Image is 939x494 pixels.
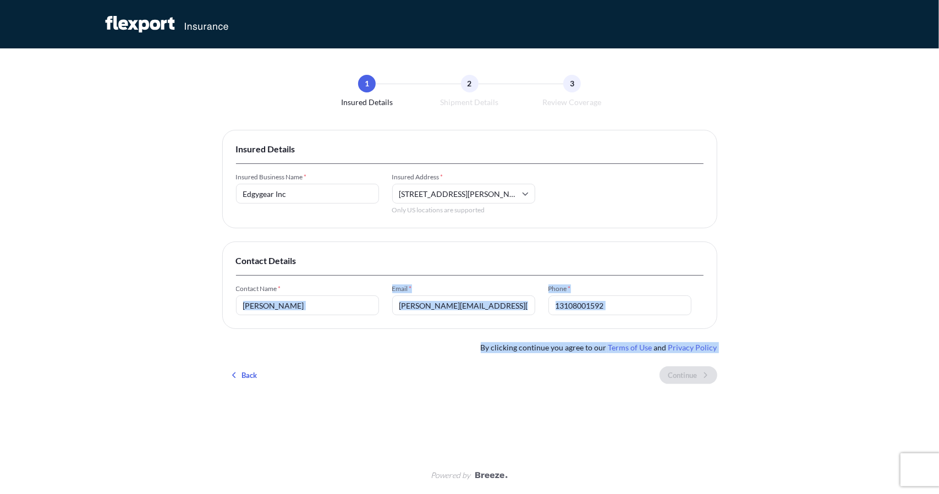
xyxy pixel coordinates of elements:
[392,206,535,215] span: Only US locations are supported
[365,78,369,89] span: 1
[392,184,535,204] input: Enter full address
[668,370,698,381] p: Continue
[236,295,379,315] input: Enter full name
[236,255,704,266] span: Contact Details
[548,295,691,315] input: +1 (111) 111-111
[392,284,535,293] span: Email
[392,295,535,315] input: Enter email
[468,78,472,89] span: 2
[441,97,499,108] span: Shipment Details
[236,144,704,155] span: Insured Details
[543,97,602,108] span: Review Coverage
[392,173,535,182] span: Insured Address
[660,366,717,384] button: Continue
[341,97,393,108] span: Insured Details
[608,343,652,352] a: Terms of Use
[236,284,379,293] span: Contact Name
[431,470,471,481] span: Powered by
[481,342,717,353] span: By clicking continue you agree to our and
[570,78,574,89] span: 3
[242,370,257,381] p: Back
[668,343,717,352] a: Privacy Policy
[222,366,266,384] button: Back
[236,184,379,204] input: Enter full name
[548,284,691,293] span: Phone
[236,173,379,182] span: Insured Business Name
